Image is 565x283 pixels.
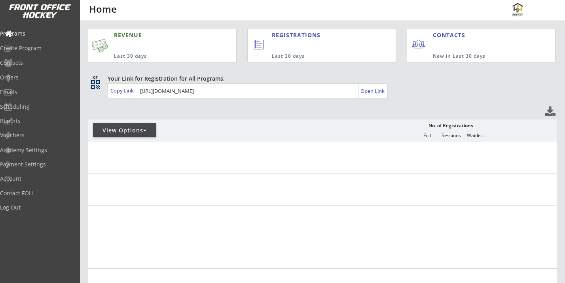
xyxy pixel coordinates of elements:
[360,88,385,94] div: Open Link
[93,126,156,134] div: View Options
[114,53,200,60] div: Last 30 days
[272,31,360,39] div: REGISTRATIONS
[90,75,100,80] div: qr
[433,53,518,60] div: New in Last 30 days
[110,87,135,94] div: Copy Link
[114,31,200,39] div: REVENUE
[463,133,487,138] div: Waitlist
[108,75,533,83] div: Your Link for Registration for All Programs:
[439,133,463,138] div: Sessions
[433,31,469,39] div: CONTACTS
[415,133,439,138] div: Full
[89,79,101,91] button: qr_code
[272,53,363,60] div: Last 30 days
[426,123,475,128] div: No. of Registrations
[360,85,385,96] a: Open Link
